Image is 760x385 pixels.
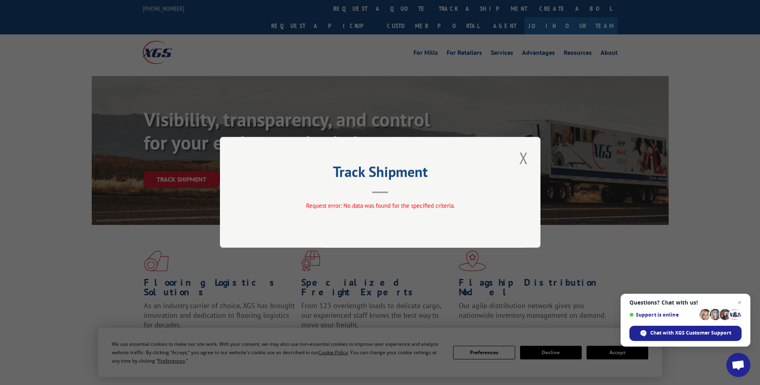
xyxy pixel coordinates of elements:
[726,353,750,377] a: Open chat
[629,326,742,341] span: Chat with XGS Customer Support
[260,166,500,181] h2: Track Shipment
[650,329,731,337] span: Chat with XGS Customer Support
[517,147,530,169] button: Close modal
[306,202,454,210] span: Request error: No data was found for the specified criteria.
[629,299,742,306] span: Questions? Chat with us!
[629,312,697,318] span: Support is online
